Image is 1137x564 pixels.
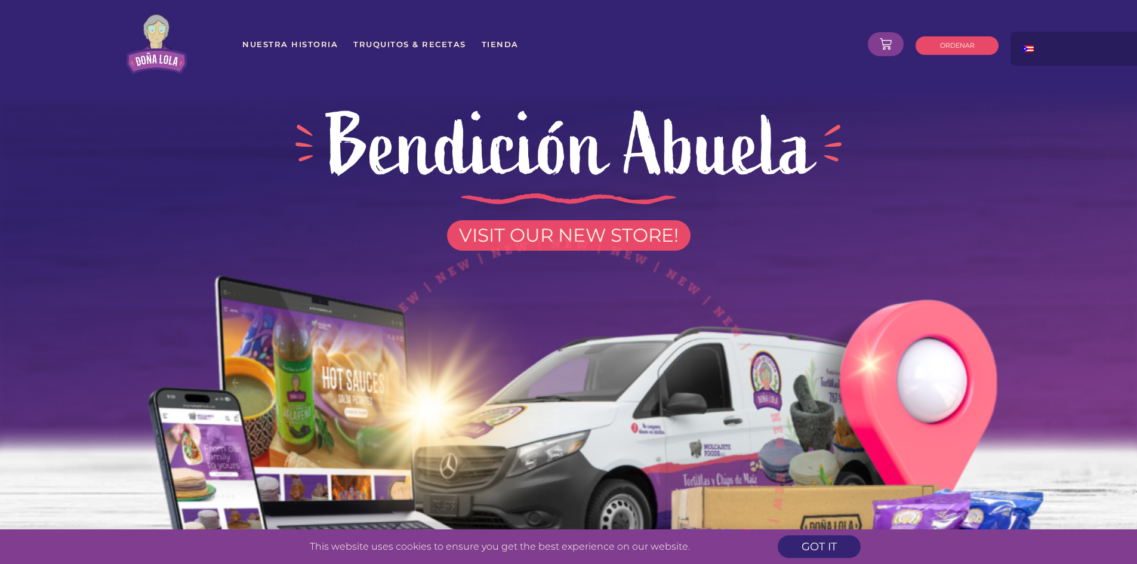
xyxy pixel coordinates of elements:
span: ORDENAR [940,42,975,49]
a: Nuestra Historia [242,33,338,55]
a: Tienda [481,33,519,55]
a: Truquitos & Recetas [353,33,467,55]
img: Spanish [1023,45,1034,53]
img: divider [461,193,677,204]
a: got it [778,535,861,558]
p: This website uses cookies to ensure you get the best experience on our website. [235,542,766,551]
a: ORDENAR [916,36,999,55]
span: got it [802,541,837,552]
nav: Menu [242,33,780,55]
